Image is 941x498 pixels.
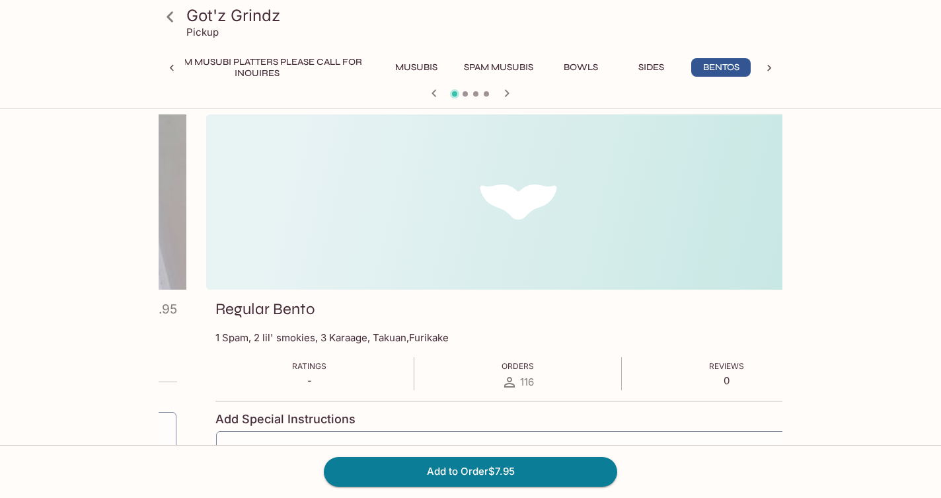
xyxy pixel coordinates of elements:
[621,58,681,77] button: Sides
[324,457,617,486] button: Add to Order$7.95
[215,331,821,344] p: 1 Spam, 2 lil' smokies, 3 Karaage, Takuan,Furikake
[143,299,177,325] h4: $6.95
[215,299,315,319] h3: Regular Bento
[186,26,219,38] p: Pickup
[709,374,744,387] p: 0
[551,58,611,77] button: Bowls
[709,361,744,371] span: Reviews
[138,58,376,77] button: Custom Musubi Platters PLEASE CALL FOR INQUIRES
[387,58,446,77] button: Musubis
[186,5,777,26] h3: Got'z Grindz
[691,58,751,77] button: Bentos
[457,58,541,77] button: Spam Musubis
[520,376,534,388] span: 116
[292,374,326,387] p: -
[206,114,830,290] div: Regular Bento
[502,361,534,371] span: Orders
[215,412,821,427] h4: Add Special Instructions
[292,361,326,371] span: Ratings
